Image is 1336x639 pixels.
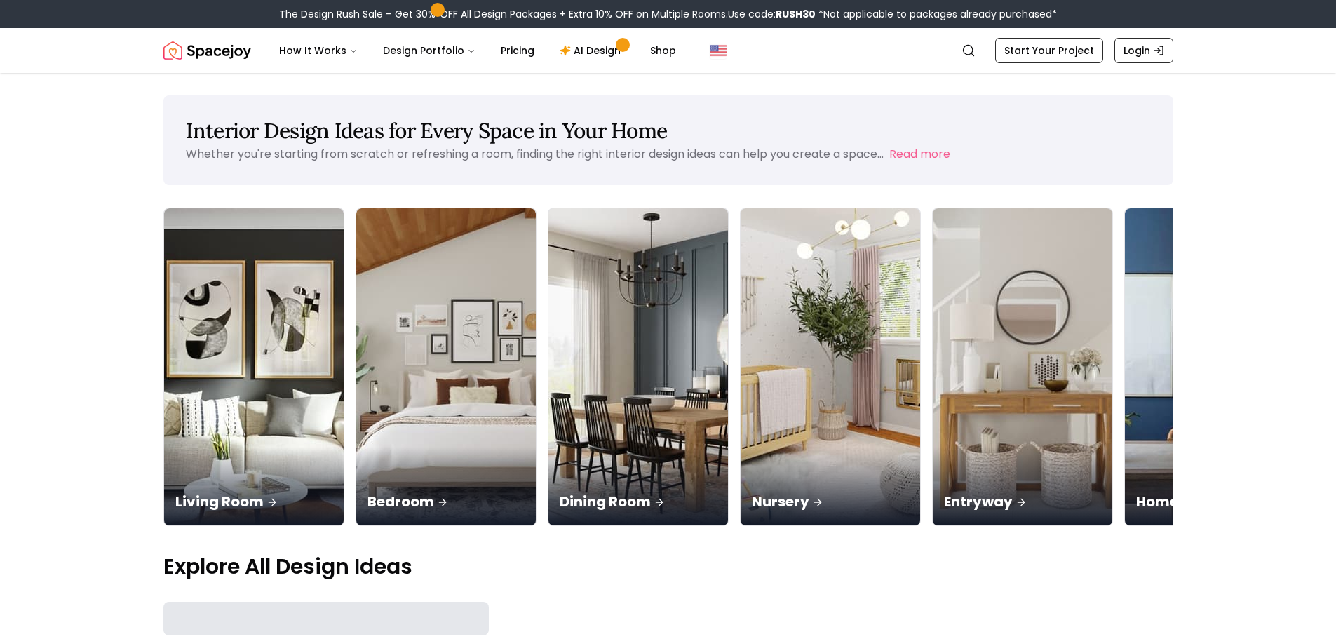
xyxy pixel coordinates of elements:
a: EntrywayEntryway [932,208,1113,526]
p: Bedroom [367,492,525,511]
p: Explore All Design Ideas [163,554,1173,579]
a: Home OfficeHome Office [1124,208,1305,526]
div: The Design Rush Sale – Get 30% OFF All Design Packages + Extra 10% OFF on Multiple Rooms. [279,7,1057,21]
img: Home Office [1125,208,1304,525]
span: *Not applicable to packages already purchased* [816,7,1057,21]
a: BedroomBedroom [356,208,537,526]
a: Shop [639,36,687,65]
img: Nursery [741,208,920,525]
img: United States [710,42,727,59]
img: Dining Room [548,208,728,525]
p: Nursery [752,492,909,511]
a: Living RoomLiving Room [163,208,344,526]
a: Pricing [490,36,546,65]
button: Read more [889,146,950,163]
span: Use code: [728,7,816,21]
a: Spacejoy [163,36,251,65]
button: Design Portfolio [372,36,487,65]
a: Dining RoomDining Room [548,208,729,526]
p: Entryway [944,492,1101,511]
img: Living Room [164,208,344,525]
a: Login [1114,38,1173,63]
h1: Interior Design Ideas for Every Space in Your Home [186,118,1151,143]
p: Dining Room [560,492,717,511]
a: NurseryNursery [740,208,921,526]
img: Bedroom [356,208,536,525]
nav: Global [163,28,1173,73]
nav: Main [268,36,687,65]
p: Living Room [175,492,332,511]
button: How It Works [268,36,369,65]
img: Entryway [933,208,1112,525]
b: RUSH30 [776,7,816,21]
p: Home Office [1136,492,1293,511]
p: Whether you're starting from scratch or refreshing a room, finding the right interior design idea... [186,146,884,162]
img: Spacejoy Logo [163,36,251,65]
a: Start Your Project [995,38,1103,63]
a: AI Design [548,36,636,65]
